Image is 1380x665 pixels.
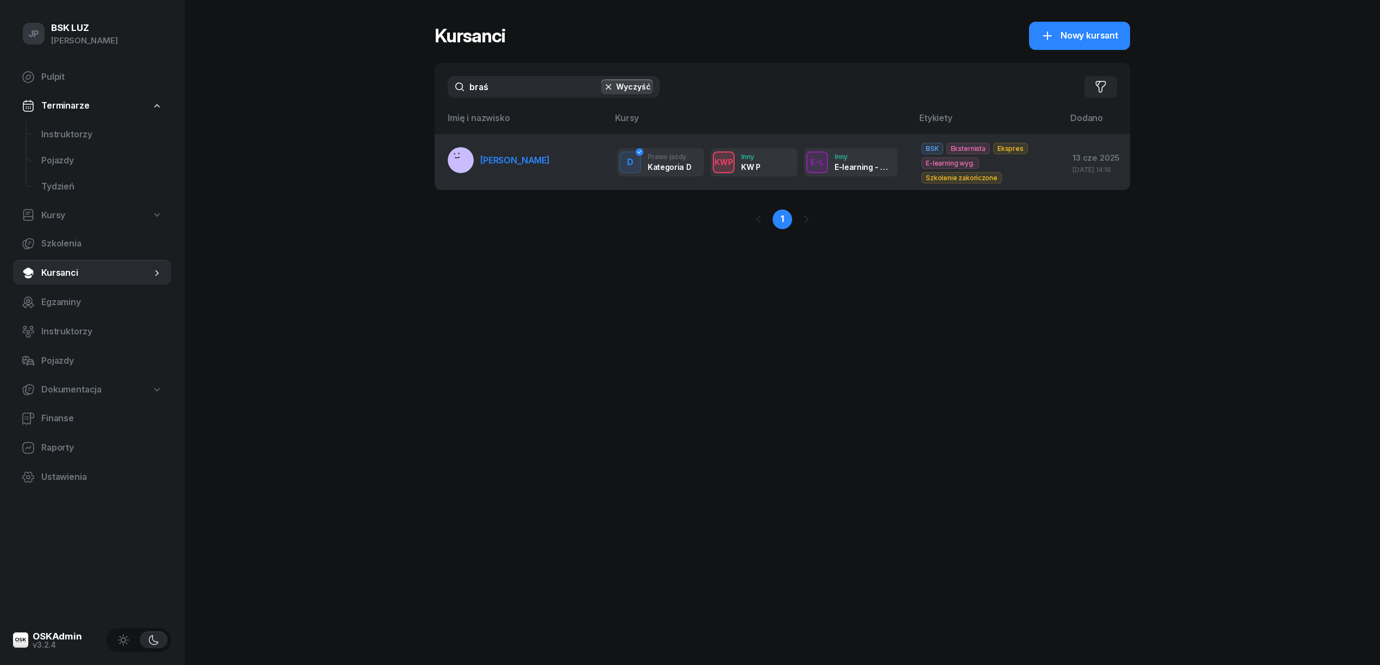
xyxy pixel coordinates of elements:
a: Pojazdy [33,148,171,174]
a: Pojazdy [13,348,171,374]
div: 13 cze 2025 [1072,151,1121,165]
button: D [619,151,641,173]
span: Dokumentacja [41,383,102,397]
a: Nowy kursant [1029,22,1130,50]
span: Terminarze [41,99,89,113]
img: logo-xs@2x.png [13,632,28,648]
div: E-learning - 90 dni [835,162,891,172]
span: [PERSON_NAME] [480,155,550,166]
span: Nowy kursant [1061,29,1118,43]
span: Ustawienia [41,470,162,484]
input: Szukaj [448,76,660,98]
a: Finanse [13,406,171,432]
div: [DATE] 14:16 [1072,166,1121,173]
a: Kursanci [13,260,171,286]
div: E-L [806,155,828,169]
span: Pulpit [41,70,162,84]
span: Tydzień [41,180,162,194]
th: Etykiety [913,111,1064,134]
div: Prawo jazdy [648,153,691,160]
th: Kursy [609,111,913,134]
a: Ustawienia [13,464,171,490]
a: 1 [773,210,792,229]
button: E-L [806,151,828,173]
span: Pojazdy [41,154,162,168]
div: [PERSON_NAME] [51,34,118,48]
span: Szkolenie zakończone [921,172,1002,183]
span: E-learning wyg. [921,157,979,169]
span: JP [28,29,40,39]
span: Instruktorzy [41,128,162,142]
span: Egzaminy [41,295,162,309]
th: Dodano [1064,111,1130,134]
a: Kursy [13,203,171,228]
a: Instruktorzy [33,122,171,148]
span: Kursanci [41,266,152,280]
div: v3.2.4 [33,641,82,649]
a: Pulpit [13,64,171,90]
a: [PERSON_NAME] [448,147,550,173]
button: KWP [713,151,735,173]
a: Raporty [13,435,171,461]
span: BSK [921,143,943,154]
a: Tydzień [33,174,171,200]
div: D [623,153,638,172]
span: Finanse [41,411,162,426]
div: Kategoria D [648,162,691,172]
a: Egzaminy [13,289,171,315]
span: Pojazdy [41,354,162,368]
div: KWP [710,155,738,169]
span: Szkolenia [41,237,162,251]
div: BSK LUZ [51,23,118,33]
div: KW P [741,162,761,172]
span: Eksternista [946,143,990,154]
a: Szkolenia [13,231,171,257]
span: Raporty [41,441,162,455]
a: Instruktorzy [13,319,171,345]
span: Instruktorzy [41,325,162,339]
button: Wyczyść [601,79,653,94]
div: OSKAdmin [33,632,82,641]
span: Kursy [41,208,65,223]
a: Dokumentacja [13,377,171,402]
a: Terminarze [13,93,171,118]
div: Inny [835,153,891,160]
div: Inny [741,153,761,160]
th: Imię i nazwisko [435,111,609,134]
h1: Kursanci [435,26,505,46]
span: Ekspres [993,143,1028,154]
